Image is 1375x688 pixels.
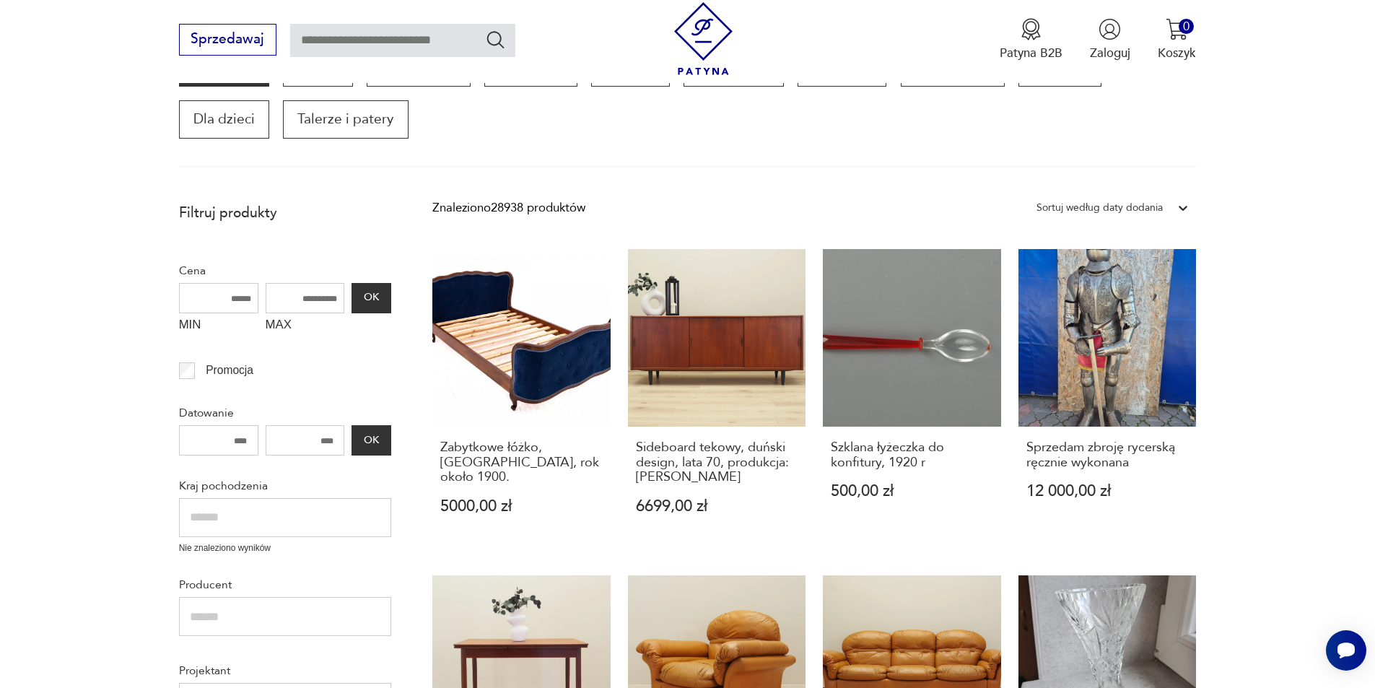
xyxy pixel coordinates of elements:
[1020,18,1042,40] img: Ikona medalu
[179,476,391,495] p: Kraj pochodzenia
[179,100,269,138] a: Dla dzieci
[432,249,611,548] a: Zabytkowe łóżko, Francja, rok około 1900.Zabytkowe łóżko, [GEOGRAPHIC_DATA], rok około 1900.5000,...
[1090,45,1130,61] p: Zaloguj
[352,425,390,456] button: OK
[440,499,603,514] p: 5000,00 zł
[1026,440,1189,470] h3: Sprzedam zbroję rycerską ręcznie wykonana
[1158,18,1196,61] button: 0Koszyk
[440,440,603,484] h3: Zabytkowe łóżko, [GEOGRAPHIC_DATA], rok około 1900.
[1090,18,1130,61] button: Zaloguj
[179,313,258,341] label: MIN
[1000,18,1062,61] a: Ikona medaluPatyna B2B
[1099,18,1121,40] img: Ikonka użytkownika
[1000,45,1062,61] p: Patyna B2B
[1036,199,1163,217] div: Sortuj według daty dodania
[1158,45,1196,61] p: Koszyk
[179,261,391,280] p: Cena
[179,204,391,222] p: Filtruj produkty
[1000,18,1062,61] button: Patyna B2B
[179,575,391,594] p: Producent
[485,29,506,50] button: Szukaj
[636,499,798,514] p: 6699,00 zł
[179,661,391,680] p: Projektant
[1018,249,1197,548] a: Sprzedam zbroję rycerską ręcznie wykonanaSprzedam zbroję rycerską ręcznie wykonana12 000,00 zł
[1179,19,1194,34] div: 0
[283,100,408,138] a: Talerze i patery
[636,440,798,484] h3: Sideboard tekowy, duński design, lata 70, produkcja: [PERSON_NAME]
[628,249,806,548] a: Sideboard tekowy, duński design, lata 70, produkcja: DaniaSideboard tekowy, duński design, lata 7...
[206,361,253,380] p: Promocja
[179,541,391,555] p: Nie znaleziono wyników
[1166,18,1188,40] img: Ikona koszyka
[823,249,1001,548] a: Szklana łyżeczka do konfitury, 1920 rSzklana łyżeczka do konfitury, 1920 r500,00 zł
[179,35,276,46] a: Sprzedawaj
[179,24,276,56] button: Sprzedawaj
[831,440,993,470] h3: Szklana łyżeczka do konfitury, 1920 r
[667,2,740,75] img: Patyna - sklep z meblami i dekoracjami vintage
[352,283,390,313] button: OK
[1326,630,1366,671] iframe: Smartsupp widget button
[266,313,345,341] label: MAX
[1026,484,1189,499] p: 12 000,00 zł
[432,199,585,217] div: Znaleziono 28938 produktów
[179,404,391,422] p: Datowanie
[831,484,993,499] p: 500,00 zł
